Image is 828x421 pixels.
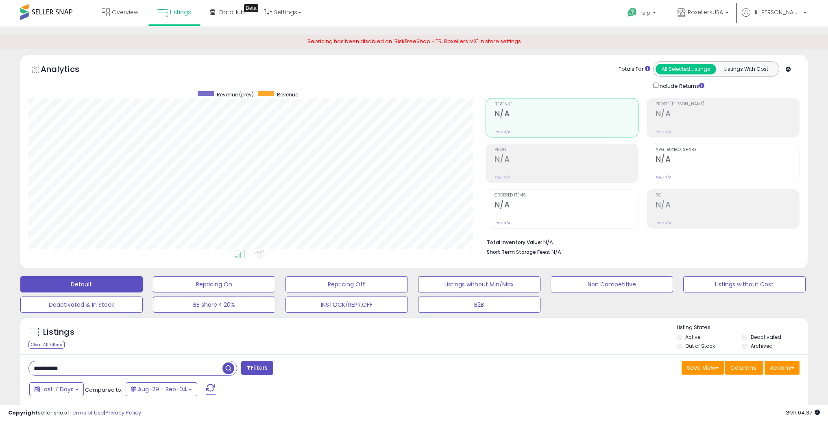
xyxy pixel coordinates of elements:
button: Default [20,276,143,292]
span: Listings [170,8,191,16]
button: Listings without Cost [683,276,806,292]
button: Filters [241,361,273,375]
button: Repricing On [153,276,275,292]
h5: Analytics [41,63,95,77]
span: Revenue [495,102,638,107]
a: Terms of Use [70,409,104,417]
span: Hi [PERSON_NAME] [752,8,801,16]
h5: Listings [43,327,74,338]
span: 2025-09-12 04:37 GMT [785,409,820,417]
div: Clear All Filters [28,341,65,349]
small: Prev: N/A [495,175,510,180]
span: Profit [495,148,638,152]
span: N/A [551,248,561,256]
h2: N/A [656,200,799,211]
button: Save View [682,361,724,375]
div: Include Returns [647,81,714,90]
h2: N/A [656,155,799,166]
label: Deactivated [751,334,781,340]
span: DataHub [219,8,245,16]
span: Last 7 Days [41,385,74,393]
button: Deactivated & In Stock [20,297,143,313]
span: Repricing has been disabled on 'RiskFreeShop - TR, Roxellers MX' in store settings [307,37,521,45]
span: Ordered Items [495,193,638,198]
span: Compared to: [85,386,122,394]
label: Out of Stock [685,342,715,349]
span: Avg. Buybox Share [656,148,799,152]
a: Help [621,1,664,26]
div: seller snap | | [8,409,141,417]
span: Overview [112,8,138,16]
a: Privacy Policy [105,409,141,417]
span: Profit [PERSON_NAME] [656,102,799,107]
li: N/A [487,237,794,246]
span: ROI [656,193,799,198]
small: Prev: N/A [656,220,671,225]
b: Short Term Storage Fees: [487,249,550,255]
label: Active [685,334,700,340]
button: Aug-29 - Sep-04 [126,382,197,396]
h2: N/A [495,200,638,211]
label: Archived [751,342,773,349]
b: Total Inventory Value: [487,239,542,246]
button: Listings With Cost [716,64,776,74]
span: Revenue (prev) [217,91,254,98]
strong: Copyright [8,409,38,417]
span: RoxellersUSA [688,8,723,16]
i: Get Help [627,7,637,17]
small: Prev: N/A [656,175,671,180]
button: BB share < 20% [153,297,275,313]
h2: N/A [656,109,799,120]
button: B2B [418,297,540,313]
div: Tooltip anchor [244,4,258,12]
span: Aug-29 - Sep-04 [138,385,187,393]
div: Totals For [619,65,650,73]
small: Prev: N/A [656,129,671,134]
button: Columns [725,361,763,375]
span: Columns [730,364,756,372]
small: Prev: N/A [495,129,510,134]
span: Help [639,9,650,16]
p: Listing States: [677,324,808,332]
div: No relevant data [755,404,800,411]
button: Last 7 Days [29,382,84,396]
button: Repricing Off [285,276,408,292]
button: INSTOCK/REPR.OFF [285,297,408,313]
button: All Selected Listings [656,64,716,74]
button: Listings without Min/Max [418,276,540,292]
span: Revenue [277,91,298,98]
h2: N/A [495,155,638,166]
h2: N/A [495,109,638,120]
small: Prev: N/A [495,220,510,225]
button: Actions [765,361,800,375]
a: Hi [PERSON_NAME] [742,8,807,26]
button: Non Competitive [551,276,673,292]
